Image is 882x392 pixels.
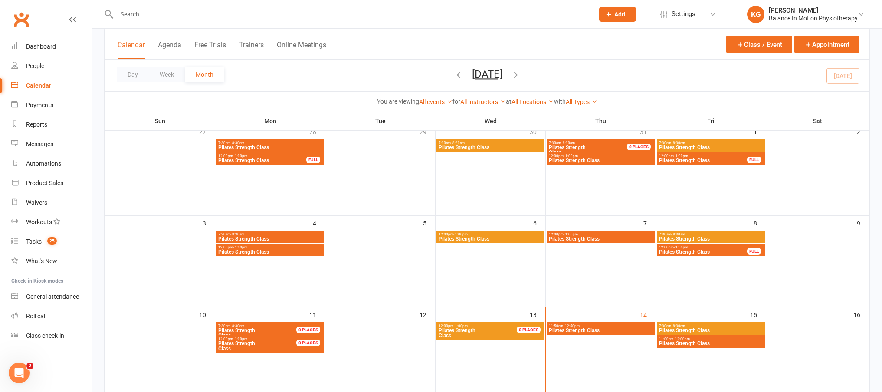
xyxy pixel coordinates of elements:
[10,9,32,30] a: Clubworx
[377,98,419,105] strong: You are viewing
[643,216,656,230] div: 7
[11,76,92,95] a: Calendar
[438,328,527,338] span: Class
[548,232,653,236] span: 12:00pm
[218,327,255,333] span: Pilates Strength
[659,328,763,333] span: Pilates Strength Class
[659,341,763,346] span: Pilates Strength Class
[640,124,656,138] div: 31
[769,14,858,22] div: Balance In Motion Physiotherapy
[674,154,688,158] span: - 1:00pm
[26,121,47,128] div: Reports
[673,337,690,341] span: - 12:00pm
[11,307,92,326] a: Roll call
[423,216,435,230] div: 5
[218,340,255,346] span: Pilates Strength
[203,216,215,230] div: 3
[453,232,468,236] span: - 1:00pm
[472,68,502,80] button: [DATE]
[26,43,56,50] div: Dashboard
[671,141,685,145] span: - 8:30am
[149,67,185,82] button: Week
[438,324,527,328] span: 12:00pm
[672,4,695,24] span: Settings
[47,237,57,245] span: 25
[26,219,52,225] div: Workouts
[26,199,47,206] div: Waivers
[554,98,566,105] strong: with
[218,341,307,351] span: Class
[754,216,766,230] div: 8
[325,112,436,130] th: Tue
[309,307,325,321] div: 11
[230,324,244,328] span: - 8:30am
[549,144,586,150] span: Pilates Strength
[11,134,92,154] a: Messages
[215,112,325,130] th: Mon
[548,145,637,155] span: Class
[659,141,763,145] span: 7:30am
[747,6,764,23] div: KG
[857,216,869,230] div: 9
[548,158,653,163] span: Pilates Strength Class
[26,293,79,300] div: General attendance
[11,326,92,346] a: Class kiosk mode
[460,98,506,105] a: All Instructors
[218,328,307,338] span: Class
[754,124,766,138] div: 1
[627,144,651,150] div: 0 PLACES
[747,248,761,255] div: FULL
[438,232,543,236] span: 12:00pm
[548,324,653,328] span: 11:50am
[599,7,636,22] button: Add
[218,145,322,150] span: Pilates Strength Class
[26,62,44,69] div: People
[438,145,543,150] span: Pilates Strength Class
[296,327,320,333] div: 0 PLACES
[218,141,322,145] span: 7:30am
[659,249,748,255] span: Pilates Strength Class
[656,112,766,130] th: Fri
[548,154,653,158] span: 12:00pm
[11,37,92,56] a: Dashboard
[309,124,325,138] div: 28
[296,340,320,346] div: 0 PLACES
[659,236,763,242] span: Pilates Strength Class
[726,36,792,53] button: Class / Event
[530,307,545,321] div: 13
[277,41,326,59] button: Online Meetings
[11,212,92,232] a: Workouts
[11,252,92,271] a: What's New
[105,112,215,130] th: Sun
[218,158,307,163] span: Pilates Strength Class
[436,112,546,130] th: Wed
[11,56,92,76] a: People
[671,324,685,328] span: - 8:30am
[438,141,543,145] span: 7:30am
[218,249,322,255] span: Pilates Strength Class
[548,236,653,242] span: Pilates Strength Class
[452,98,460,105] strong: for
[747,157,761,163] div: FULL
[439,327,475,333] span: Pilates Strength
[9,363,30,383] iframe: Intercom live chat
[750,307,766,321] div: 15
[420,307,435,321] div: 12
[158,41,181,59] button: Agenda
[26,82,51,89] div: Calendar
[530,124,545,138] div: 30
[640,307,656,322] div: 14
[11,173,92,193] a: Product Sales
[564,232,578,236] span: - 1:00pm
[766,112,869,130] th: Sat
[26,363,33,369] span: 2
[218,324,307,328] span: 7:30am
[26,160,61,167] div: Automations
[218,154,307,158] span: 12:00pm
[218,236,322,242] span: Pilates Strength Class
[517,327,541,333] div: 0 PLACES
[11,193,92,212] a: Waivers
[659,154,748,158] span: 12:00pm
[26,238,42,245] div: Tasks
[11,287,92,307] a: General attendance kiosk mode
